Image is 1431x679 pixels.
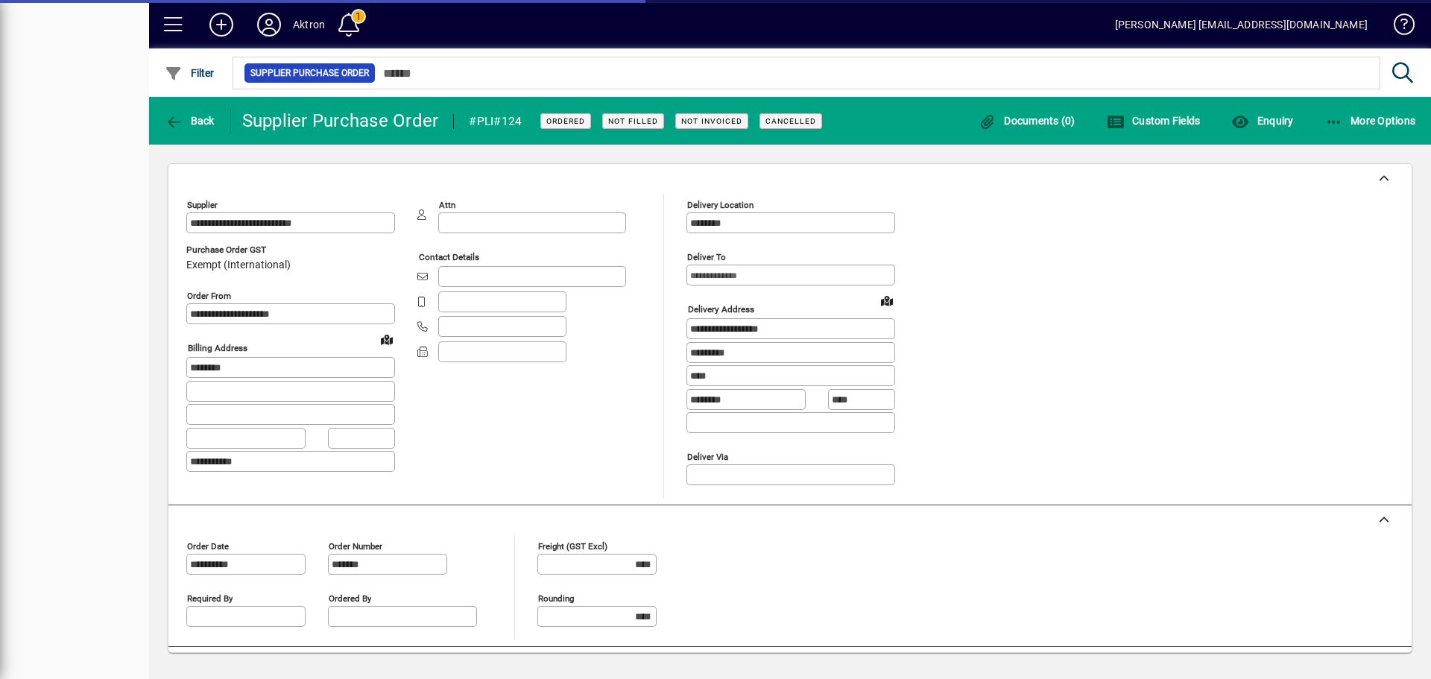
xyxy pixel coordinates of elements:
[198,11,245,38] button: Add
[687,200,754,210] mat-label: Delivery Location
[1321,107,1420,134] button: More Options
[149,107,231,134] app-page-header-button: Back
[608,116,658,126] span: Not Filled
[875,288,899,312] a: View on map
[687,252,726,262] mat-label: Deliver To
[1115,13,1368,37] div: [PERSON_NAME] [EMAIL_ADDRESS][DOMAIN_NAME]
[1228,107,1297,134] button: Enquiry
[1107,115,1201,127] span: Custom Fields
[165,67,215,79] span: Filter
[975,107,1079,134] button: Documents (0)
[329,593,371,603] mat-label: Ordered by
[1383,3,1412,51] a: Knowledge Base
[681,116,742,126] span: Not Invoiced
[1325,115,1416,127] span: More Options
[538,540,607,551] mat-label: Freight (GST excl)
[765,116,816,126] span: Cancelled
[165,115,215,127] span: Back
[546,116,585,126] span: Ordered
[293,13,325,37] div: Aktron
[187,291,231,301] mat-label: Order from
[375,327,399,351] a: View on map
[250,66,369,80] span: Supplier Purchase Order
[1231,115,1293,127] span: Enquiry
[161,60,218,86] button: Filter
[242,109,439,133] div: Supplier Purchase Order
[538,593,574,603] mat-label: Rounding
[186,245,291,255] span: Purchase Order GST
[186,259,291,271] span: Exempt (International)
[161,107,218,134] button: Back
[469,110,522,133] div: #PLI#124
[979,115,1075,127] span: Documents (0)
[187,540,229,551] mat-label: Order date
[687,451,728,461] mat-label: Deliver via
[439,200,455,210] mat-label: Attn
[187,593,233,603] mat-label: Required by
[329,540,382,551] mat-label: Order number
[1103,107,1204,134] button: Custom Fields
[187,200,218,210] mat-label: Supplier
[245,11,293,38] button: Profile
